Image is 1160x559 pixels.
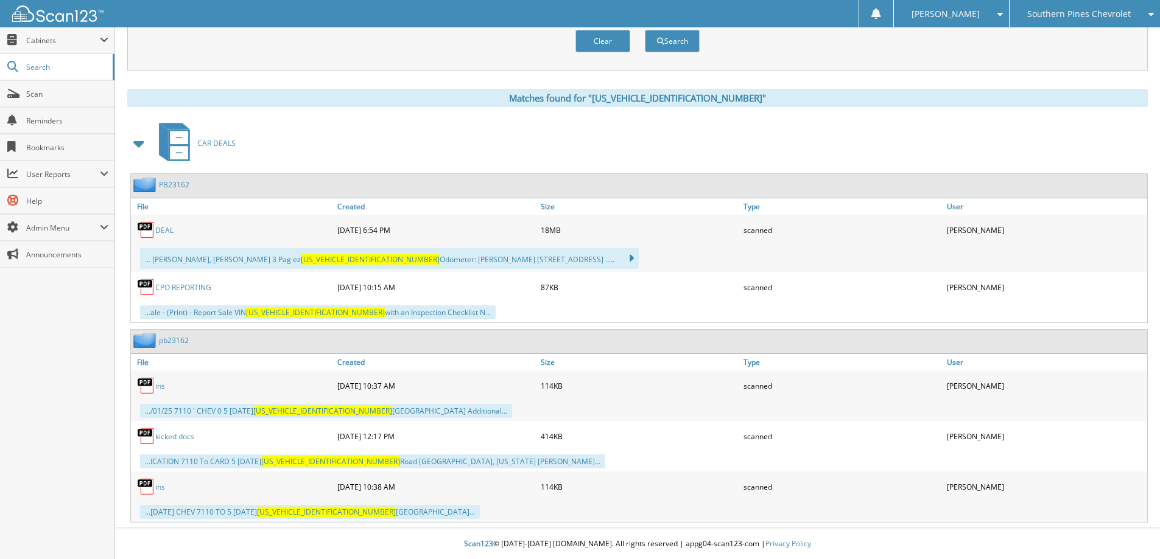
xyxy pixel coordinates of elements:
[334,424,538,448] div: [DATE] 12:17 PM
[26,223,100,233] span: Admin Menu
[26,142,108,153] span: Bookmarks
[131,354,334,370] a: File
[152,119,236,167] a: CAR DEALS
[137,377,155,395] img: PDF.png
[26,89,108,99] span: Scan
[538,218,741,242] div: 18MB
[334,474,538,499] div: [DATE] 10:38 AM
[538,198,741,215] a: Size
[1099,501,1160,559] iframe: Chat Widget
[740,354,944,370] a: Type
[944,424,1147,448] div: [PERSON_NAME]
[246,307,385,318] span: [US_VEHICLE_IDENTIFICATION_NUMBER]
[944,218,1147,242] div: [PERSON_NAME]
[944,373,1147,398] div: [PERSON_NAME]
[334,275,538,299] div: [DATE] 10:15 AM
[159,179,189,190] a: PB23162
[140,305,496,319] div: ...ale - (Print) - Report Sale VIN with an Inspection Checklist N...
[740,218,944,242] div: scanned
[334,218,538,242] div: [DATE] 6:54 PM
[140,248,639,269] div: ... [PERSON_NAME], [PERSON_NAME] 3 Pag ez Odometer: [PERSON_NAME] [STREET_ADDRESS] .....
[334,354,538,370] a: Created
[140,505,480,519] div: ...[DATE] CHEV 7110 TO 5 [DATE] [GEOGRAPHIC_DATA]...
[464,538,493,549] span: Scan123
[538,373,741,398] div: 114KB
[140,454,605,468] div: ...ICATION 7110 To CARD 5 [DATE] Road [GEOGRAPHIC_DATA], [US_STATE] [PERSON_NAME]...
[538,424,741,448] div: 414KB
[26,249,108,260] span: Announcements
[538,354,741,370] a: Size
[26,35,100,46] span: Cabinets
[253,406,392,416] span: [US_VEHICLE_IDENTIFICATION_NUMBER]
[197,138,236,148] span: CAR DEALS
[740,198,944,215] a: Type
[740,373,944,398] div: scanned
[155,431,194,442] a: kicked docs
[12,5,104,22] img: scan123-logo-white.svg
[137,278,155,296] img: PDF.png
[944,474,1147,499] div: [PERSON_NAME]
[26,62,107,72] span: Search
[765,538,811,549] a: Privacy Policy
[538,474,741,499] div: 114KB
[159,335,189,345] a: pb23162
[912,10,980,18] span: [PERSON_NAME]
[740,275,944,299] div: scanned
[334,198,538,215] a: Created
[155,282,211,293] a: CPO REPORTING
[740,474,944,499] div: scanned
[26,116,108,126] span: Reminders
[155,482,165,492] a: ins
[944,198,1147,215] a: User
[257,507,396,517] span: [US_VEHICLE_IDENTIFICATION_NUMBER]
[944,354,1147,370] a: User
[131,198,334,215] a: File
[137,221,155,239] img: PDF.png
[133,333,159,348] img: folder2.png
[26,196,108,206] span: Help
[133,177,159,192] img: folder2.png
[944,275,1147,299] div: [PERSON_NAME]
[740,424,944,448] div: scanned
[575,30,630,52] button: Clear
[334,373,538,398] div: [DATE] 10:37 AM
[301,254,440,265] span: [US_VEHICLE_IDENTIFICATION_NUMBER]
[261,456,400,467] span: [US_VEHICLE_IDENTIFICATION_NUMBER]
[1027,10,1131,18] span: Southern Pines Chevrolet
[137,477,155,496] img: PDF.png
[127,89,1148,107] div: Matches found for "[US_VEHICLE_IDENTIFICATION_NUMBER]"
[140,404,512,418] div: .../01/25 7110 ' CHEV 0 5 [DATE] [GEOGRAPHIC_DATA] Additional...
[155,381,165,391] a: ins
[645,30,700,52] button: Search
[538,275,741,299] div: 87KB
[155,225,174,235] a: DEAL
[137,427,155,445] img: PDF.png
[115,529,1160,559] div: © [DATE]-[DATE] [DOMAIN_NAME]. All rights reserved | appg04-scan123-com |
[26,169,100,179] span: User Reports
